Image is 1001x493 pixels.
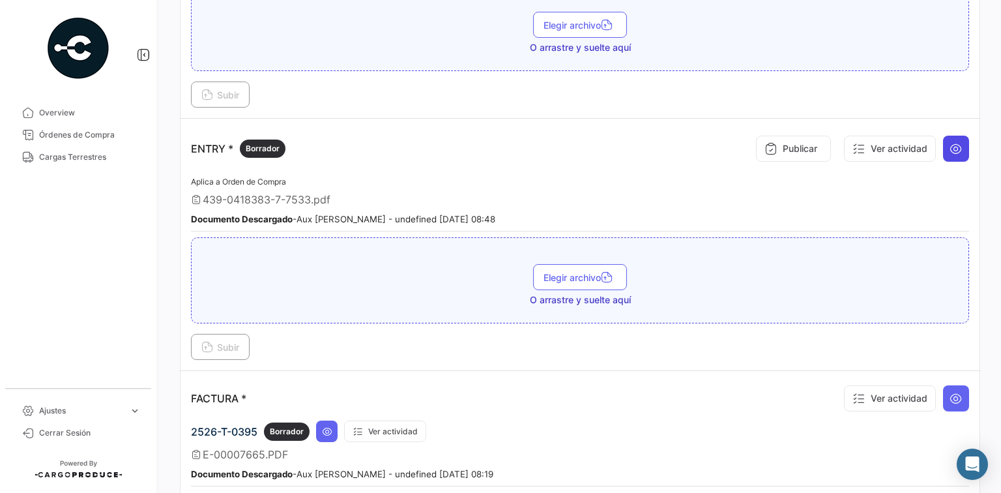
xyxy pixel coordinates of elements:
[191,469,293,479] b: Documento Descargado
[39,405,124,417] span: Ajustes
[10,146,146,168] a: Cargas Terrestres
[191,392,246,405] p: FACTURA *
[10,124,146,146] a: Órdenes de Compra
[191,82,250,108] button: Subir
[957,449,988,480] div: Abrir Intercom Messenger
[191,469,493,479] small: - Aux [PERSON_NAME] - undefined [DATE] 08:19
[246,143,280,155] span: Borrador
[191,425,257,438] span: 2526-T-0395
[191,140,285,158] p: ENTRY *
[201,89,239,100] span: Subir
[203,193,330,206] span: 439-0418383-7-7533.pdf
[844,136,936,162] button: Ver actividad
[39,107,141,119] span: Overview
[39,129,141,141] span: Órdenes de Compra
[191,214,293,224] b: Documento Descargado
[533,12,627,38] button: Elegir archivo
[191,334,250,360] button: Subir
[191,177,286,187] span: Aplica a Orden de Compra
[39,427,141,439] span: Cerrar Sesión
[10,102,146,124] a: Overview
[530,41,631,54] span: O arrastre y suelte aquí
[203,448,288,461] span: E-00007665.PDF
[844,385,936,411] button: Ver actividad
[544,272,617,283] span: Elegir archivo
[129,405,141,417] span: expand_more
[756,136,831,162] button: Publicar
[544,20,617,31] span: Elegir archivo
[530,293,631,306] span: O arrastre y suelte aquí
[270,426,304,438] span: Borrador
[191,214,495,224] small: - Aux [PERSON_NAME] - undefined [DATE] 08:48
[533,264,627,290] button: Elegir archivo
[344,421,426,442] button: Ver actividad
[46,16,111,81] img: powered-by.png
[39,151,141,163] span: Cargas Terrestres
[201,342,239,353] span: Subir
